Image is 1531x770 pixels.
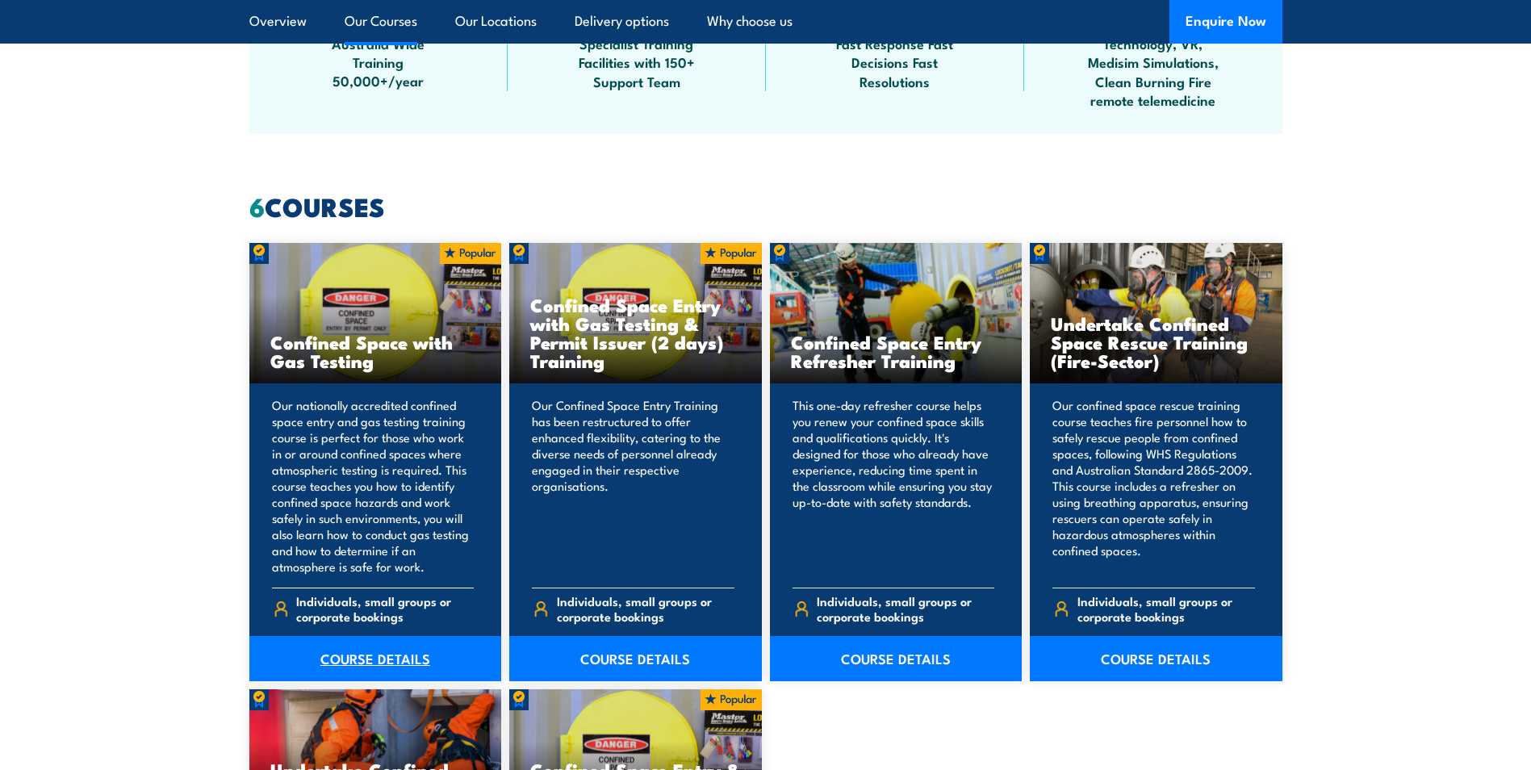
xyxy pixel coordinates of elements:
a: COURSE DETAILS [1030,636,1282,681]
span: Fast Response Fast Decisions Fast Resolutions [822,34,968,90]
h3: Confined Space with Gas Testing [270,333,481,370]
p: This one-day refresher course helps you renew your confined space skills and qualifications quick... [793,397,995,575]
h3: Confined Space Entry Refresher Training [791,333,1002,370]
strong: 6 [249,186,265,226]
span: Individuals, small groups or corporate bookings [557,593,734,624]
span: Specialist Training Facilities with 150+ Support Team [564,34,709,90]
p: Our nationally accredited confined space entry and gas testing training course is perfect for tho... [272,397,475,575]
span: Australia Wide Training 50,000+/year [306,34,451,90]
a: COURSE DETAILS [249,636,502,681]
p: Our Confined Space Entry Training has been restructured to offer enhanced flexibility, catering t... [532,397,734,575]
a: COURSE DETAILS [509,636,762,681]
span: Technology, VR, Medisim Simulations, Clean Burning Fire remote telemedicine [1081,34,1226,110]
span: Individuals, small groups or corporate bookings [296,593,474,624]
span: Individuals, small groups or corporate bookings [1077,593,1255,624]
span: Individuals, small groups or corporate bookings [817,593,994,624]
a: COURSE DETAILS [770,636,1023,681]
h2: COURSES [249,195,1282,217]
p: Our confined space rescue training course teaches fire personnel how to safely rescue people from... [1052,397,1255,575]
h3: Confined Space Entry with Gas Testing & Permit Issuer (2 days) Training [530,295,741,370]
h3: Undertake Confined Space Rescue Training (Fire-Sector) [1051,314,1261,370]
